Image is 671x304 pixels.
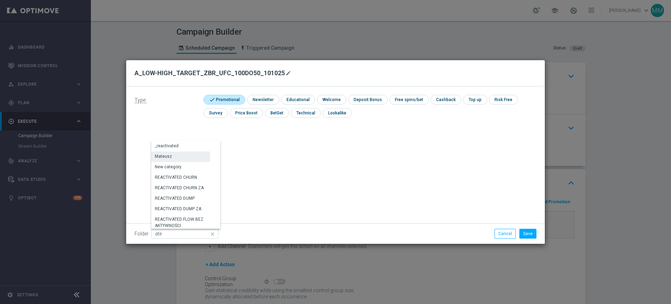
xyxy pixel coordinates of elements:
[286,70,291,76] i: mode_edit
[155,174,197,181] div: REACTIVATED CHURN
[155,206,201,212] div: REACTIVATED DUMP ZA
[495,229,516,239] button: Cancel
[151,193,210,204] div: Press SPACE to select this row.
[155,216,207,229] div: REACTIVATED FLOW BEZ AKTYWNOŚCI
[135,97,146,103] span: Type:
[209,229,216,239] i: close
[151,229,218,239] input: Quick find
[155,195,195,202] div: REACTIVATED DUMP
[519,229,536,239] button: Save
[151,183,210,193] div: Press SPACE to select this row.
[135,69,285,77] h2: A_LOW-HIGH_TARGET_ZBR_UFC_100DO50_101025
[151,204,210,214] div: Press SPACE to select this row.
[151,172,210,183] div: Press SPACE to select this row.
[151,214,210,231] div: Press SPACE to select this row.
[135,231,149,237] label: Folder
[151,151,210,162] div: Press SPACE to select this row.
[155,153,172,160] div: Mateusz
[155,185,204,191] div: REACTIVATED CHURN ZA
[285,69,294,77] button: mode_edit
[155,143,179,149] div: _reactivated
[151,141,210,151] div: Press SPACE to select this row.
[155,164,181,170] div: New category
[151,162,210,172] div: Press SPACE to select this row.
